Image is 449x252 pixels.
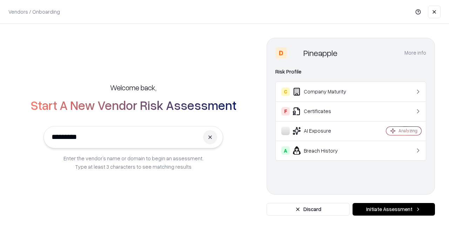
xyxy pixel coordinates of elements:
[275,68,426,76] div: Risk Profile
[281,146,365,155] div: Breach History
[281,127,365,135] div: AI Exposure
[303,47,337,58] div: Pineapple
[281,87,290,96] div: C
[281,146,290,155] div: A
[289,47,301,58] img: Pineapple
[281,87,365,96] div: Company Maturity
[353,203,435,216] button: Initiate Assessment
[267,203,350,216] button: Discard
[31,98,236,112] h2: Start A New Vendor Risk Assessment
[275,47,287,58] div: D
[281,107,365,115] div: Certificates
[398,128,417,134] div: Analyzing
[8,8,60,15] p: Vendors / Onboarding
[110,83,156,92] h5: Welcome back,
[281,107,290,115] div: F
[404,47,426,59] button: More info
[63,154,203,171] p: Enter the vendor’s name or domain to begin an assessment. Type at least 3 characters to see match...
